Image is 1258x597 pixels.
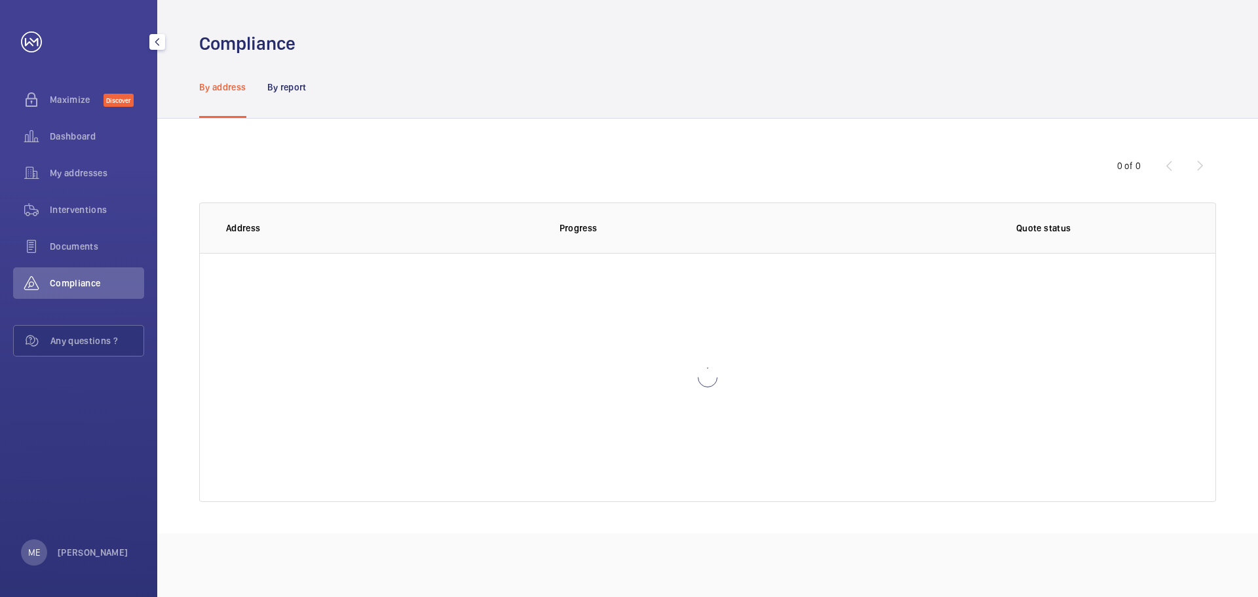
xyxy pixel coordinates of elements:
span: Any questions ? [50,334,143,347]
h1: Compliance [199,31,295,56]
span: Dashboard [50,130,144,143]
p: By address [199,81,246,94]
p: Quote status [1016,221,1071,235]
span: Interventions [50,203,144,216]
span: Maximize [50,93,104,106]
p: [PERSON_NAME] [58,546,128,559]
div: 0 of 0 [1117,159,1141,172]
span: My addresses [50,166,144,180]
p: By report [267,81,307,94]
p: Address [226,221,539,235]
p: ME [28,546,40,559]
p: Progress [560,221,877,235]
span: Discover [104,94,134,107]
span: Documents [50,240,144,253]
span: Compliance [50,277,144,290]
